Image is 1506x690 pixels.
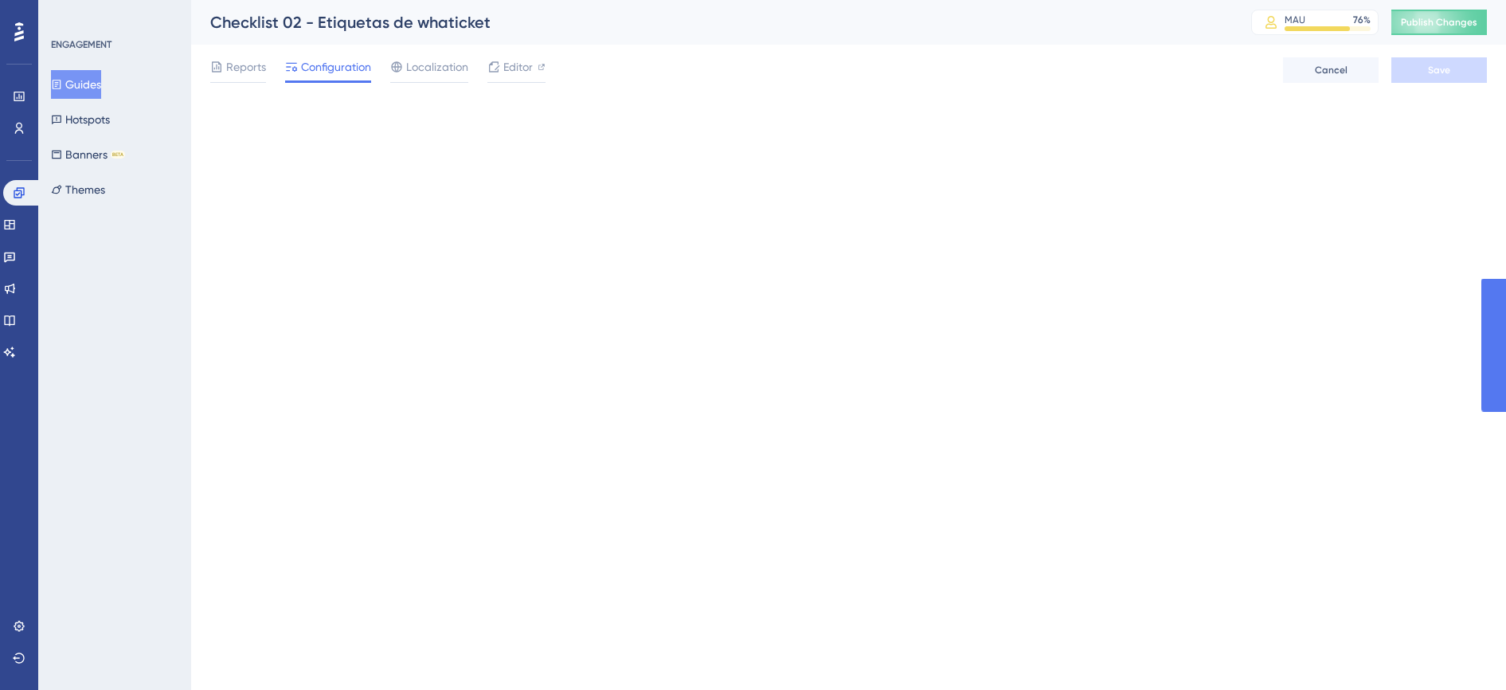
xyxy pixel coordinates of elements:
span: Configuration [301,57,371,76]
div: Checklist 02 - Etiquetas de whaticket [210,11,1211,33]
button: Cancel [1283,57,1379,83]
div: ENGAGEMENT [51,38,111,51]
button: BannersBETA [51,140,125,169]
div: 76 % [1353,14,1371,26]
button: Guides [51,70,101,99]
span: Reports [226,57,266,76]
iframe: UserGuiding AI Assistant Launcher [1439,627,1487,675]
span: Cancel [1315,64,1348,76]
button: Publish Changes [1391,10,1487,35]
button: Themes [51,175,105,204]
span: Publish Changes [1401,16,1477,29]
span: Save [1428,64,1450,76]
div: MAU [1285,14,1305,26]
button: Save [1391,57,1487,83]
button: Hotspots [51,105,110,134]
span: Localization [406,57,468,76]
span: Editor [503,57,533,76]
div: BETA [111,151,125,159]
